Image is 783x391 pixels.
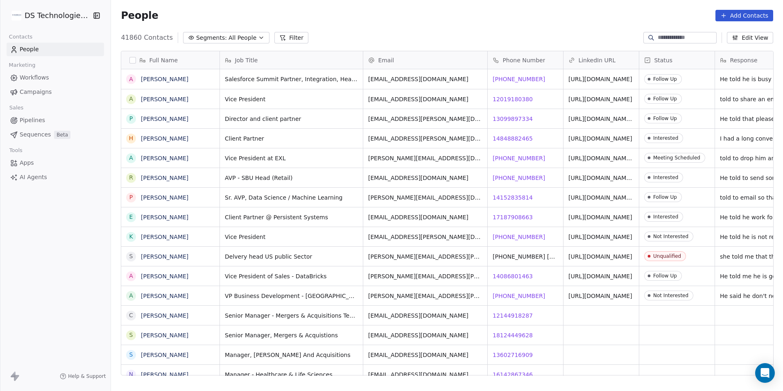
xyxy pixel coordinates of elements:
[20,88,52,96] span: Campaigns
[493,154,545,162] span: [PHONE_NUMBER]
[225,174,358,182] span: AVP - SBU Head (Retail)
[653,293,688,298] div: Not Interested
[568,273,632,280] a: [URL][DOMAIN_NAME]
[129,154,134,162] div: A
[493,213,533,221] span: 17187908663
[54,131,70,139] span: Beta
[225,351,358,359] span: Manager, [PERSON_NAME] And Acquisitions
[7,114,104,127] a: Pipelines
[141,312,188,319] a: [PERSON_NAME]
[129,193,133,202] div: P
[368,193,482,202] span: [PERSON_NAME][EMAIL_ADDRESS][DOMAIN_NAME]
[568,135,632,142] a: [URL][DOMAIN_NAME]
[129,272,134,280] div: A
[653,214,678,220] div: Interested
[7,71,104,84] a: Workflows
[654,56,672,64] span: Status
[121,51,220,69] div: Full Name
[368,174,482,182] span: [EMAIL_ADDRESS][DOMAIN_NAME]
[141,234,188,240] a: [PERSON_NAME]
[653,234,688,239] div: Not Interested
[568,116,680,122] a: [URL][DOMAIN_NAME][PERSON_NAME]
[653,194,677,200] div: Follow Up
[141,273,188,280] a: [PERSON_NAME]
[368,272,482,280] span: [PERSON_NAME][EMAIL_ADDRESS][PERSON_NAME][DOMAIN_NAME]
[493,193,533,202] span: 14152835814
[121,33,173,43] span: 41860 Contacts
[225,75,358,83] span: Salesforce Summit Partner, Integration, Healthcare Transformation, Digital Transformation
[129,213,133,221] div: E
[129,75,134,84] div: A
[141,116,188,122] a: [PERSON_NAME]
[20,45,39,54] span: People
[225,331,358,339] span: Senior Manager, Mergers & Acquistions
[129,252,133,261] div: S
[141,253,188,260] a: [PERSON_NAME]
[368,311,482,320] span: [EMAIL_ADDRESS][DOMAIN_NAME]
[7,128,104,141] a: SequencesBeta
[493,371,533,379] span: 16142867346
[568,155,680,161] a: [URL][DOMAIN_NAME][PERSON_NAME]
[141,135,188,142] a: [PERSON_NAME]
[368,115,482,123] span: [EMAIL_ADDRESS][PERSON_NAME][DOMAIN_NAME]
[368,75,482,83] span: [EMAIL_ADDRESS][DOMAIN_NAME]
[653,273,677,279] div: Follow Up
[20,73,49,82] span: Workflows
[639,51,715,69] div: Status
[141,76,188,82] a: [PERSON_NAME]
[568,194,680,201] a: [URL][DOMAIN_NAME][PERSON_NAME]
[368,331,482,339] span: [EMAIL_ADDRESS][DOMAIN_NAME]
[141,96,188,102] a: [PERSON_NAME]
[129,350,133,359] div: S
[6,144,26,157] span: Tools
[755,363,775,383] div: Open Intercom Messenger
[220,51,363,69] div: Job Title
[225,252,358,261] span: Delvery head US public Sector
[653,76,677,82] div: Follow Up
[368,154,482,162] span: [PERSON_NAME][EMAIL_ADDRESS][DOMAIN_NAME]
[129,331,133,339] div: S
[568,175,680,181] a: [URL][DOMAIN_NAME][PERSON_NAME]
[141,293,188,299] a: [PERSON_NAME]
[129,173,134,182] div: R
[225,134,358,143] span: Client Partner
[225,193,358,202] span: Sr. AVP, Data Science / Machine Learning
[121,9,158,22] span: People
[68,373,106,380] span: Help & Support
[715,10,773,21] button: Add Contacts
[493,174,545,182] span: [PHONE_NUMBER]
[653,96,677,102] div: Follow Up
[368,134,482,143] span: [EMAIL_ADDRESS][PERSON_NAME][DOMAIN_NAME]
[196,34,227,42] span: Segments:
[121,69,220,376] div: grid
[653,175,678,180] div: Interested
[20,173,47,182] span: AI Agents
[11,11,21,20] img: DS%20Updated%20Logo.jpg
[25,10,91,21] span: DS Technologies Inc
[225,233,358,241] span: Vice President
[368,213,482,221] span: [EMAIL_ADDRESS][DOMAIN_NAME]
[225,115,358,123] span: Director and client partner
[653,135,678,141] div: Interested
[225,272,358,280] span: Vice President of Sales - DataBricks
[141,332,188,339] a: [PERSON_NAME]
[653,253,681,259] div: Unqualified
[129,134,134,143] div: H
[225,154,358,162] span: Vice President at EXL
[141,352,188,358] a: [PERSON_NAME]
[502,56,545,64] span: Phone Number
[493,272,533,280] span: 14086801463
[7,170,104,184] a: AI Agents
[488,51,563,69] div: Phone Number
[129,370,133,379] div: N
[7,156,104,170] a: Apps
[141,371,188,378] a: [PERSON_NAME]
[493,115,533,123] span: 13099897334
[493,75,545,83] span: [PHONE_NUMBER]
[368,292,482,300] span: [PERSON_NAME][EMAIL_ADDRESS][PERSON_NAME][DOMAIN_NAME]
[7,43,104,56] a: People
[368,351,482,359] span: [EMAIL_ADDRESS][DOMAIN_NAME]
[363,51,487,69] div: Email
[274,32,308,43] button: Filter
[568,293,632,299] a: [URL][DOMAIN_NAME]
